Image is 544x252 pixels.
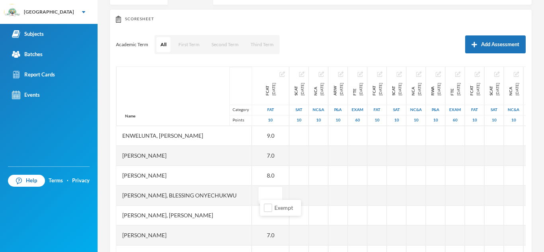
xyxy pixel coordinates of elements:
div: 10 [524,115,542,125]
div: [PERSON_NAME] [116,166,252,186]
span: NCA [312,83,319,96]
a: Terms [49,177,63,185]
div: Notecheck And Attendance [410,83,423,96]
div: [PERSON_NAME] [116,146,252,166]
div: Examination [348,105,367,115]
img: edit [280,72,285,77]
div: 10 [252,115,289,125]
button: Edit Assessment [397,71,402,77]
div: First Term Examination [449,83,462,96]
div: Project And Assignment [426,105,445,115]
span: FTE [449,83,455,96]
div: Scoresheet [116,16,526,23]
span: FCAT [264,83,270,96]
div: 60 [348,115,367,125]
div: 10 [465,115,484,125]
div: 10 [290,115,308,125]
button: Third Term [247,37,278,52]
div: Notecheck And Attendance [407,105,425,115]
img: edit [397,72,402,77]
div: Project And Assignment [524,105,542,115]
button: Edit Assessment [494,71,499,77]
div: First Assessment Test [368,105,386,115]
div: Assignment and Research Work [332,83,344,96]
button: Edit Assessment [514,71,519,77]
div: [PERSON_NAME], Blessing Onyechukwu [116,186,252,205]
div: 10 [407,115,425,125]
span: SCAT [390,83,397,96]
div: Subjects [12,30,44,38]
div: First Term Examination [351,83,364,96]
button: Edit Assessment [338,71,343,77]
img: edit [338,72,343,77]
span: FTE [351,83,358,96]
button: Edit Assessment [299,71,304,77]
button: Edit Assessment [319,71,324,77]
div: 60 [446,115,464,125]
div: Events [12,91,40,99]
div: Notecheck And Attendance [504,105,523,115]
div: First Continuous Assessment Test [468,83,481,96]
div: 10 [485,115,503,125]
div: Category [229,105,252,115]
img: edit [416,72,421,77]
span: NCA [507,83,514,96]
div: First Continuous Assessment Test [264,83,277,96]
span: SCAT [293,83,299,96]
div: Report Cards [12,70,55,79]
div: 10 [426,115,445,125]
span: Exempt [271,204,296,211]
div: Note check and Attendance [507,83,520,96]
div: [GEOGRAPHIC_DATA] [24,8,74,16]
div: 7.0 [252,225,289,245]
img: edit [514,72,519,77]
span: FCAT [468,83,475,96]
div: Points [229,115,252,125]
img: edit [475,72,480,77]
span: NCA [410,83,416,96]
div: Notecheck And Attendance [309,105,328,115]
img: edit [358,72,363,77]
div: Enwelunta, [PERSON_NAME] [116,126,252,146]
button: Edit Assessment [416,71,421,77]
button: Add Assessment [465,35,526,53]
div: 8.0 [252,166,289,186]
img: edit [319,72,324,77]
div: First Assessment Test [465,105,484,115]
div: Batches [12,50,43,59]
div: Second Assessment Test [387,105,406,115]
button: First Term [174,37,204,52]
span: RWA [429,83,436,96]
img: edit [299,72,304,77]
span: SCAT [488,83,494,96]
div: Second Assessment Test [485,105,503,115]
span: FCAT [371,83,377,96]
div: 10 [504,115,523,125]
div: 10 [329,115,347,125]
div: 9.0 [252,126,289,146]
button: Edit Assessment [280,71,285,77]
img: edit [436,72,441,77]
div: 7.0 [252,146,289,166]
div: 10 [368,115,386,125]
img: logo [4,4,20,20]
img: edit [377,72,382,77]
button: Edit Assessment [475,71,480,77]
div: Research work and Assignment [429,83,442,96]
div: 10 [387,115,406,125]
div: Second Continuous Assessmentt Test [293,83,305,96]
img: edit [455,72,460,77]
div: · [67,177,68,185]
button: Edit Assessment [358,71,363,77]
div: Second Continuous Assessment Test [488,83,501,96]
button: Edit Assessment [455,71,460,77]
div: First Assessment Test [252,105,289,115]
div: [PERSON_NAME], [PERSON_NAME] [116,205,252,225]
span: ARW [332,83,338,96]
a: Help [8,175,45,187]
button: Second Term [207,37,243,52]
a: Privacy [72,177,90,185]
div: Second Assessment Test [290,105,308,115]
div: 10 [309,115,328,125]
div: Second continuous assessment test [390,83,403,96]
